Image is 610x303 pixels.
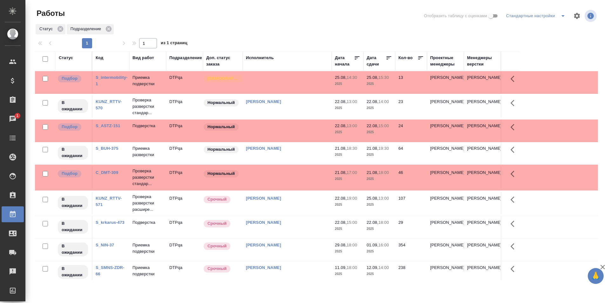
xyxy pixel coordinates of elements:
p: Срочный [207,243,227,249]
a: [PERSON_NAME] [246,243,281,247]
td: 29 [395,216,427,238]
p: [PERSON_NAME] [467,195,498,202]
p: Подразделение [71,26,103,32]
p: 2025 [335,176,360,182]
p: В ожидании [62,220,84,233]
p: 2025 [335,271,360,277]
div: split button [505,11,569,21]
p: 25.08, [367,196,378,201]
div: Менеджеры верстки [467,55,498,67]
button: Здесь прячутся важные кнопки [507,216,522,231]
p: Приемка разверстки [132,145,163,158]
p: Нормальный [207,170,235,177]
a: S_SMNS-ZDR-66 [96,265,124,276]
p: [PERSON_NAME] [467,242,498,248]
p: Подбор [62,124,78,130]
p: 2025 [335,129,360,135]
p: В ожидании [62,100,84,112]
p: 2025 [335,226,360,232]
p: 2025 [367,248,392,255]
p: Приемка подверстки [132,74,163,87]
div: Можно подбирать исполнителей [57,74,89,83]
p: 2025 [367,152,392,158]
p: [DEMOGRAPHIC_DATA] [207,75,239,82]
div: Исполнитель назначен, приступать к работе пока рано [57,242,89,257]
p: 2025 [335,248,360,255]
p: 2025 [367,271,392,277]
p: 2025 [367,105,392,111]
td: DTPqa [166,216,203,238]
div: Доп. статус заказа [206,55,240,67]
p: 22.08, [367,123,378,128]
td: [PERSON_NAME] [427,120,464,142]
p: 2025 [367,202,392,208]
p: Нормальный [207,124,235,130]
button: Здесь прячутся важные кнопки [507,261,522,277]
p: 2025 [367,81,392,87]
div: Статус [59,55,73,61]
p: Нормальный [207,146,235,153]
p: Подверстка [132,123,163,129]
p: 25.08, [367,75,378,80]
p: В ожидании [62,265,84,278]
p: 2025 [335,81,360,87]
p: 16:00 [378,243,389,247]
td: 46 [395,166,427,189]
p: Подверстка [132,219,163,226]
p: Проверка разверстки расшире... [132,194,163,213]
a: KUNZ_RTTV-570 [96,99,122,110]
a: C_DMT-309 [96,170,118,175]
td: DTPqa [166,142,203,164]
button: Здесь прячутся важные кнопки [507,192,522,207]
p: [PERSON_NAME] [467,219,498,226]
p: 01.09, [367,243,378,247]
p: Срочный [207,220,227,227]
p: 22.08, [367,99,378,104]
div: Проектные менеджеры [430,55,461,67]
p: 15:00 [378,123,389,128]
p: 21.08, [335,146,347,151]
div: Код [96,55,103,61]
td: DTPqa [166,192,203,214]
div: Дата начала [335,55,354,67]
span: из 1 страниц [161,39,187,48]
p: 18:00 [347,265,357,270]
a: S_intermobility-1 [96,75,127,86]
td: 64 [395,142,427,164]
div: Исполнитель [246,55,274,61]
div: Подразделение [169,55,202,61]
p: 18:00 [378,220,389,225]
td: [PERSON_NAME] [427,166,464,189]
div: Исполнитель назначен, приступать к работе пока рано [57,219,89,234]
button: Здесь прячутся важные кнопки [507,120,522,135]
p: 22.08, [335,196,347,201]
p: 21.08, [367,170,378,175]
p: Статус [39,26,55,32]
p: [PERSON_NAME] [467,265,498,271]
td: [PERSON_NAME] [427,142,464,164]
span: 1 [12,113,22,119]
p: 13:00 [347,123,357,128]
td: 13 [395,71,427,93]
p: Проверка разверстки стандар... [132,168,163,187]
p: 11.09, [335,265,347,270]
td: DTPqa [166,71,203,93]
td: [PERSON_NAME] [427,261,464,284]
a: [PERSON_NAME] [246,146,281,151]
button: Здесь прячутся важные кнопки [507,71,522,86]
p: Приемка подверстки [132,265,163,277]
a: S_BUH-375 [96,146,118,151]
a: [PERSON_NAME] [246,99,281,104]
p: Приемка подверстки [132,242,163,255]
button: Здесь прячутся важные кнопки [507,142,522,157]
p: 2025 [367,176,392,182]
a: S_krkarus-473 [96,220,125,225]
p: В ожидании [62,243,84,256]
p: 2025 [335,202,360,208]
td: DTPqa [166,261,203,284]
a: S_ASTZ-151 [96,123,120,128]
p: 14:00 [378,99,389,104]
button: Здесь прячутся важные кнопки [507,239,522,254]
button: 🙏 [588,268,604,284]
div: Подразделение [67,24,114,34]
